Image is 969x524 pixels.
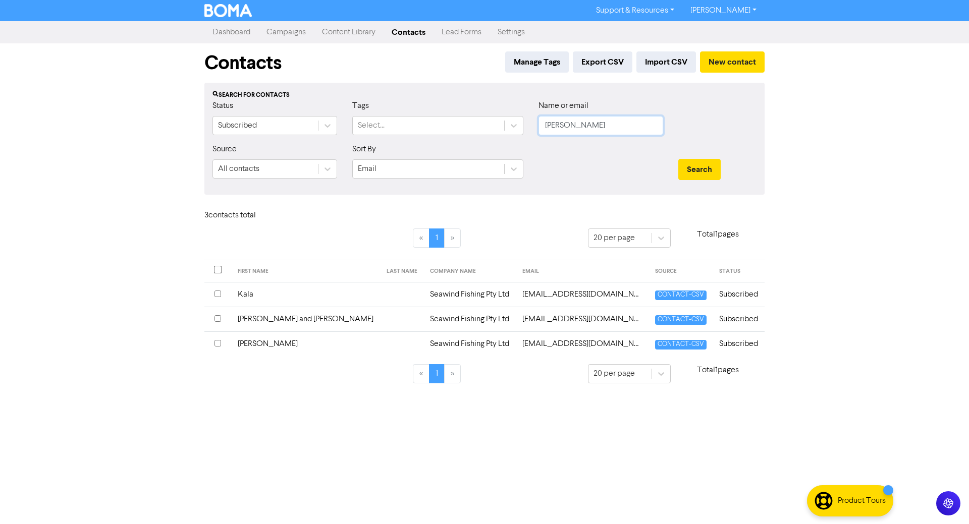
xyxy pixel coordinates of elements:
td: Subscribed [713,331,765,356]
span: CONTACT-CSV [655,315,707,325]
button: Export CSV [573,51,632,73]
iframe: Chat Widget [842,415,969,524]
label: Sort By [352,143,376,155]
td: rmorey46@gmail.com [516,331,649,356]
div: Subscribed [218,120,257,132]
a: Content Library [314,22,384,42]
h1: Contacts [204,51,282,75]
td: Kala [232,282,381,307]
img: BOMA Logo [204,4,252,17]
td: kalamorey1@gmail.com [516,282,649,307]
label: Source [212,143,237,155]
td: Seawind Fishing Pty Ltd [424,331,516,356]
a: Campaigns [258,22,314,42]
th: STATUS [713,260,765,282]
label: Status [212,100,233,112]
p: Total 1 pages [671,228,765,241]
a: Contacts [384,22,434,42]
span: CONTACT-CSV [655,340,707,350]
button: Import CSV [636,51,696,73]
button: New contact [700,51,765,73]
td: Seawind Fishing Pty Ltd [424,282,516,307]
td: Seawind Fishing Pty Ltd [424,307,516,331]
a: [PERSON_NAME] [682,3,765,19]
h6: 3 contact s total [204,211,285,220]
div: Select... [358,120,385,132]
div: 20 per page [594,368,635,380]
div: 20 per page [594,232,635,244]
td: Subscribed [713,282,765,307]
th: EMAIL [516,260,649,282]
button: Search [678,159,721,180]
div: All contacts [218,163,259,175]
label: Name or email [539,100,588,112]
p: Total 1 pages [671,364,765,376]
a: Page 1 is your current page [429,364,445,383]
th: SOURCE [649,260,713,282]
div: Search for contacts [212,91,757,100]
label: Tags [352,100,369,112]
button: Manage Tags [505,51,569,73]
td: [PERSON_NAME] [232,331,381,356]
span: CONTACT-CSV [655,290,707,300]
div: Email [358,163,376,175]
a: Page 1 is your current page [429,228,445,248]
td: [PERSON_NAME] and [PERSON_NAME] [232,307,381,331]
a: Settings [490,22,533,42]
td: Subscribed [713,307,765,331]
a: Lead Forms [434,22,490,42]
td: morey1@bigpond.com.au [516,307,649,331]
a: Dashboard [204,22,258,42]
a: Support & Resources [588,3,682,19]
th: FIRST NAME [232,260,381,282]
th: COMPANY NAME [424,260,516,282]
th: LAST NAME [381,260,424,282]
